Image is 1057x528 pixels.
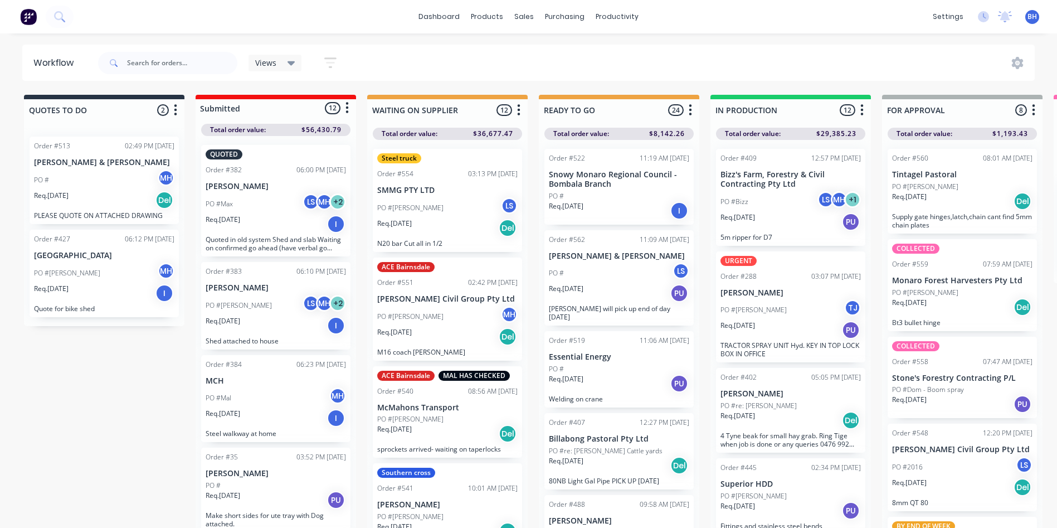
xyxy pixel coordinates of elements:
[201,262,350,350] div: Order #38306:10 PM [DATE][PERSON_NAME]PO #[PERSON_NAME]LSMH+2Req.[DATE]IShed attached to house
[377,403,518,413] p: McMahons Transport
[816,129,856,139] span: $29,385.23
[377,483,413,493] div: Order #541
[549,153,585,163] div: Order #522
[210,125,266,135] span: Total order value:
[720,170,861,189] p: Bizz's Farm, Forestry & Civil Contracting Pty Ltd
[34,284,69,294] p: Req. [DATE]
[892,182,958,192] p: PO #[PERSON_NAME]
[206,360,242,370] div: Order #384
[720,372,757,382] div: Order #402
[553,129,609,139] span: Total order value:
[640,235,689,245] div: 11:09 AM [DATE]
[327,215,345,233] div: I
[377,386,413,396] div: Order #540
[296,360,346,370] div: 06:23 PM [DATE]
[549,201,583,211] p: Req. [DATE]
[549,477,689,485] p: 80NB Light Gal Pipe PICK UP [DATE]
[720,256,757,266] div: URGENT
[892,385,964,395] p: PO #Dom - Boom spray
[720,341,861,358] p: TRACTOR SPRAY UNIT Hyd. KEY IN TOP LOCK BOX IN OFFICE
[716,251,865,363] div: URGENTOrder #28803:07 PM [DATE][PERSON_NAME]PO #[PERSON_NAME]TJReq.[DATE]PUTRACTOR SPRAY UNIT Hyd...
[549,268,564,278] p: PO #
[499,425,517,443] div: Del
[34,251,174,260] p: [GEOGRAPHIC_DATA]
[206,376,346,386] p: MCH
[468,386,518,396] div: 08:56 AM [DATE]
[377,512,444,522] p: PO #[PERSON_NAME]
[844,191,861,208] div: + 1
[155,191,173,209] div: Del
[817,191,834,208] div: LS
[549,446,663,456] p: PO #re: [PERSON_NAME] Cattle yards
[670,457,688,474] div: Del
[439,371,510,381] div: MAL HAS CHECKED
[255,57,276,69] span: Views
[892,374,1032,383] p: Stone's Forestry Contracting P/L
[892,298,927,308] p: Req. [DATE]
[1014,395,1031,413] div: PU
[544,149,694,225] div: Order #52211:19 AM [DATE]Snowy Monaro Regional Council - Bombala BranchPO #Req.[DATE]I
[892,445,1032,454] p: [PERSON_NAME] Civil Group Pty Ltd
[329,387,346,404] div: MH
[831,191,847,208] div: MH
[329,193,346,210] div: + 2
[811,463,861,473] div: 02:34 PM [DATE]
[720,479,861,489] p: Superior HDD
[720,401,797,411] p: PO #re: [PERSON_NAME]
[206,149,242,159] div: QUOTED
[549,251,689,261] p: [PERSON_NAME] & [PERSON_NAME]
[544,230,694,326] div: Order #56211:09 AM [DATE][PERSON_NAME] & [PERSON_NAME]PO #LSReq.[DATE]PU[PERSON_NAME] will pick u...
[206,452,238,462] div: Order #35
[549,284,583,294] p: Req. [DATE]
[670,202,688,220] div: I
[201,145,350,256] div: QUOTEDOrder #38206:00 PM [DATE][PERSON_NAME]PO #MaxLSMH+2Req.[DATE]IQuoted in old system Shed and...
[720,212,755,222] p: Req. [DATE]
[549,374,583,384] p: Req. [DATE]
[842,321,860,339] div: PU
[892,276,1032,285] p: Monaro Forest Harvesters Pty Ltd
[720,197,748,207] p: PO #Bizz
[640,336,689,346] div: 11:06 AM [DATE]
[992,129,1028,139] span: $1,193.43
[811,153,861,163] div: 12:57 PM [DATE]
[301,125,342,135] span: $56,430.79
[842,502,860,520] div: PU
[549,434,689,444] p: Billabong Pastoral Pty Ltd
[720,288,861,298] p: [PERSON_NAME]
[377,219,412,229] p: Req. [DATE]
[158,169,174,186] div: MH
[34,191,69,201] p: Req. [DATE]
[303,193,319,210] div: LS
[842,411,860,429] div: Del
[125,141,174,151] div: 02:49 PM [DATE]
[34,234,70,244] div: Order #427
[544,413,694,490] div: Order #40712:27 PM [DATE]Billabong Pastoral Pty LtdPO #re: [PERSON_NAME] Cattle yardsReq.[DATE]De...
[377,348,518,356] p: M16 coach [PERSON_NAME]
[34,211,174,220] p: PLEASE QUOTE ON ATTACHED DRAWING
[549,304,689,321] p: [PERSON_NAME] will pick up end of day [DATE]
[34,304,174,313] p: Quote for bike shed
[983,153,1032,163] div: 08:01 AM [DATE]
[720,233,861,241] p: 5m ripper for D7
[549,352,689,362] p: Essential Energy
[377,500,518,510] p: [PERSON_NAME]
[892,462,923,472] p: PO #2016
[1014,478,1031,496] div: Del
[34,158,174,167] p: [PERSON_NAME] & [PERSON_NAME]
[670,375,688,393] div: PU
[720,305,787,315] p: PO #[PERSON_NAME]
[327,491,345,509] div: PU
[983,428,1032,438] div: 12:20 PM [DATE]
[206,429,346,438] p: Steel walkway at home
[206,182,346,191] p: [PERSON_NAME]
[206,199,233,209] p: PO #Max
[549,191,564,201] p: PO #
[888,239,1037,331] div: COLLECTEDOrder #55907:59 AM [DATE]Monaro Forest Harvesters Pty LtdPO #[PERSON_NAME]Req.[DATE]DelB...
[549,500,585,510] div: Order #488
[316,193,333,210] div: MH
[888,149,1037,234] div: Order #56008:01 AM [DATE]Tintagel PastoralPO #[PERSON_NAME]Req.[DATE]DelSupply gate hinges,latch,...
[377,186,518,195] p: SMMG PTY LTD
[206,316,240,326] p: Req. [DATE]
[377,371,435,381] div: ACE Bairnsdale
[377,327,412,337] p: Req. [DATE]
